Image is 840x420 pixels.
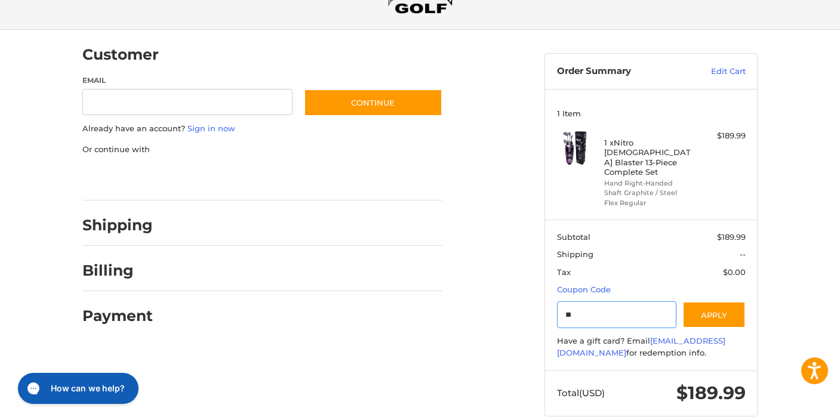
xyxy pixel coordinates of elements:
[82,261,152,280] h2: Billing
[604,188,696,198] li: Shaft Graphite / Steel
[557,249,593,259] span: Shipping
[79,167,168,189] iframe: PayPal-paypal
[557,232,590,242] span: Subtotal
[557,336,725,357] a: [EMAIL_ADDRESS][DOMAIN_NAME]
[723,267,746,277] span: $0.00
[557,66,685,78] h3: Order Summary
[557,285,611,294] a: Coupon Code
[557,301,677,328] input: Gift Certificate or Coupon Code
[685,66,746,78] a: Edit Cart
[304,89,442,116] button: Continue
[12,369,142,408] iframe: Gorgias live chat messenger
[82,216,153,234] h2: Shipping
[604,138,696,177] h4: 1 x Nitro [DEMOGRAPHIC_DATA] Blaster 13-Piece Complete Set
[682,301,746,328] button: Apply
[604,178,696,189] li: Hand Right-Handed
[82,45,159,64] h2: Customer
[557,267,571,277] span: Tax
[557,109,746,118] h3: 1 Item
[281,167,371,189] iframe: PayPal-venmo
[676,382,746,404] span: $189.99
[741,388,840,420] iframe: Google Customer Reviews
[82,144,442,156] p: Or continue with
[82,123,442,135] p: Already have an account?
[717,232,746,242] span: $189.99
[187,123,235,133] a: Sign in now
[82,307,153,325] h2: Payment
[180,167,269,189] iframe: PayPal-paylater
[82,75,293,86] label: Email
[604,198,696,208] li: Flex Regular
[557,335,746,359] div: Have a gift card? Email for redemption info.
[699,130,746,142] div: $189.99
[740,249,746,259] span: --
[557,387,605,399] span: Total (USD)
